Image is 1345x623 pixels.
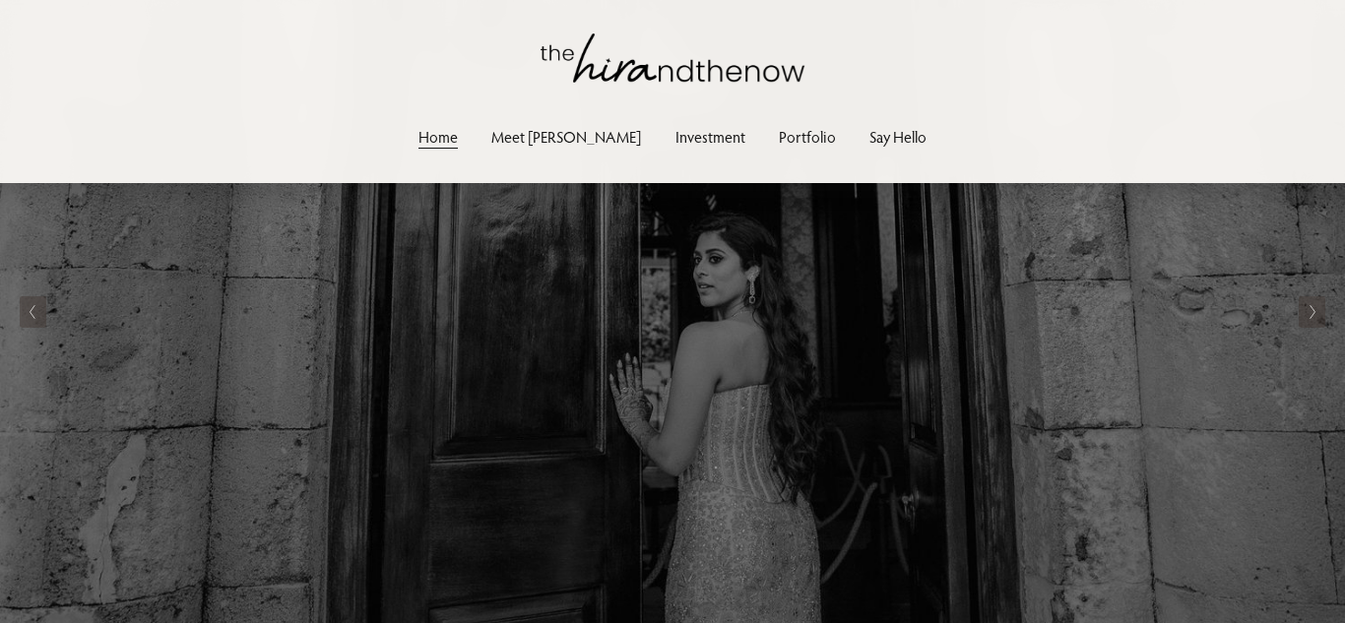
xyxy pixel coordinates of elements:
[1299,296,1325,328] button: Next Slide
[675,123,745,150] a: Investment
[779,123,836,150] a: Portfolio
[418,123,458,150] a: Home
[20,296,46,328] button: Previous Slide
[541,33,804,83] img: thehirandthenow
[491,123,641,150] a: Meet [PERSON_NAME]
[869,123,927,150] a: Say Hello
